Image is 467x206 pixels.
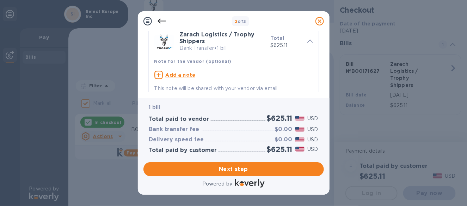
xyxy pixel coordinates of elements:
[307,115,318,122] p: USD
[154,31,313,92] div: Zarach Logistics / Trophy ShippersBank Transfer•1 billTotal$625.11Note for the vendor (optional)A...
[180,45,265,52] p: Bank Transfer • 1 bill
[307,136,318,143] p: USD
[235,19,246,24] b: of 3
[307,146,318,153] p: USD
[295,137,305,142] img: USD
[202,180,232,188] p: Powered by
[267,114,293,123] h2: $625.11
[235,19,238,24] span: 2
[235,179,265,188] img: Logo
[149,104,160,110] b: 1 bill
[275,136,293,143] h3: $0.00
[166,72,196,78] u: Add a note
[154,85,313,92] p: This note will be shared with your vendor via email
[295,147,305,152] img: USD
[143,162,324,176] button: Next step
[154,59,232,64] b: Note for the vendor (optional)
[267,145,293,154] h2: $625.11
[149,165,318,173] span: Next step
[275,126,293,133] h3: $0.00
[295,116,305,121] img: USD
[149,136,204,143] h3: Delivery speed fee
[149,116,209,123] h3: Total paid to vendor
[180,31,255,45] b: Zarach Logistics / Trophy Shippers
[270,42,302,49] p: $625.11
[270,35,284,41] b: Total
[149,147,217,154] h3: Total paid by customer
[149,126,199,133] h3: Bank transfer fee
[295,127,305,132] img: USD
[307,126,318,133] p: USD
